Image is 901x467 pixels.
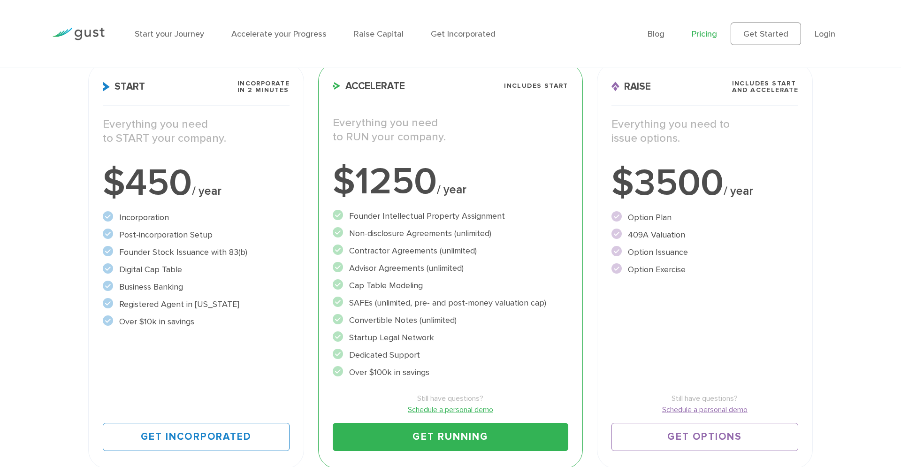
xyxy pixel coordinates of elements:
a: Schedule a personal demo [333,404,568,415]
span: Includes START and ACCELERATE [732,80,799,93]
li: Incorporation [103,211,290,224]
li: Registered Agent in [US_STATE] [103,298,290,311]
li: Dedicated Support [333,349,568,361]
li: Advisor Agreements (unlimited) [333,262,568,275]
div: $1250 [333,163,568,200]
p: Everything you need to issue options. [611,117,798,145]
a: Get Options [611,423,798,451]
li: Founder Intellectual Property Assignment [333,210,568,222]
img: Accelerate Icon [333,82,341,90]
span: / year [437,183,466,197]
li: Startup Legal Network [333,331,568,344]
a: Get Running [333,423,568,451]
span: Start [103,82,145,92]
span: / year [724,184,753,198]
a: Get Incorporated [103,423,290,451]
li: SAFEs (unlimited, pre- and post-money valuation cap) [333,297,568,309]
span: Still have questions? [333,393,568,404]
span: Raise [611,82,651,92]
li: Digital Cap Table [103,263,290,276]
a: Blog [648,29,664,39]
li: 409A Valuation [611,229,798,241]
a: Accelerate your Progress [231,29,327,39]
div: $3500 [611,164,798,202]
li: Post-incorporation Setup [103,229,290,241]
a: Get Started [731,23,801,45]
li: Founder Stock Issuance with 83(b) [103,246,290,259]
li: Non-disclosure Agreements (unlimited) [333,227,568,240]
a: Pricing [692,29,717,39]
a: Schedule a personal demo [611,404,798,415]
li: Convertible Notes (unlimited) [333,314,568,327]
a: Get Incorporated [431,29,496,39]
div: $450 [103,164,290,202]
img: Start Icon X2 [103,82,110,92]
li: Contractor Agreements (unlimited) [333,245,568,257]
a: Start your Journey [135,29,204,39]
li: Over $100k in savings [333,366,568,379]
li: Cap Table Modeling [333,279,568,292]
span: Includes START [504,83,568,89]
li: Option Exercise [611,263,798,276]
span: / year [192,184,221,198]
span: Still have questions? [611,393,798,404]
li: Business Banking [103,281,290,293]
p: Everything you need to START your company. [103,117,290,145]
a: Login [815,29,835,39]
a: Raise Capital [354,29,404,39]
span: Accelerate [333,81,405,91]
img: Gust Logo [52,28,105,40]
li: Over $10k in savings [103,315,290,328]
span: Incorporate in 2 Minutes [237,80,290,93]
li: Option Plan [611,211,798,224]
li: Option Issuance [611,246,798,259]
p: Everything you need to RUN your company. [333,116,568,144]
img: Raise Icon [611,82,619,92]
